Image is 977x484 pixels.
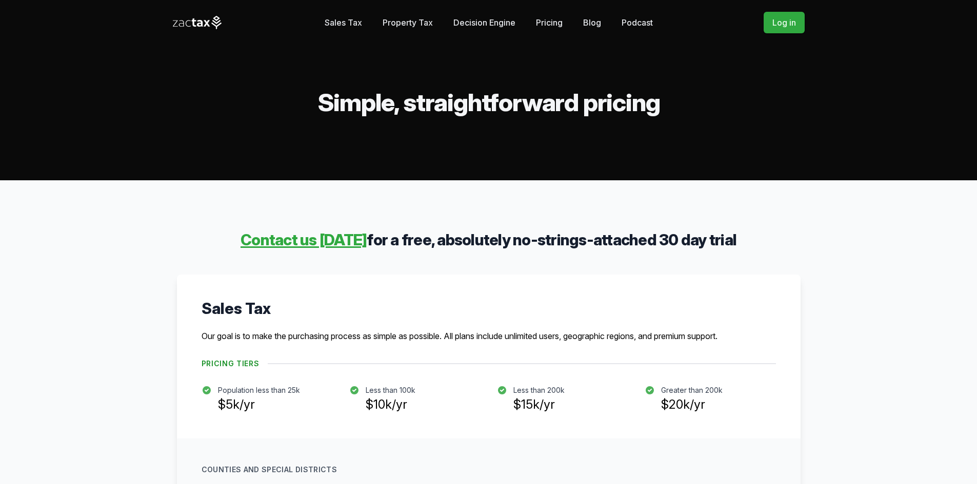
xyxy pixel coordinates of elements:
[202,299,776,318] h3: Sales Tax
[764,12,805,33] a: Log in
[177,229,801,250] h3: for a free, absolutely no-strings-attached 30 day trial
[583,12,601,33] a: Blog
[513,395,565,414] h3: $15k/yr
[453,12,515,33] a: Decision Engine
[202,465,337,475] p: Counties and Special Districts
[513,385,565,395] p: Less than 200k
[241,230,367,249] a: Contact us [DATE]
[218,395,300,414] h3: $5k/yr
[173,90,805,115] h2: Simple, straightforward pricing
[202,359,268,369] h4: Pricing Tiers
[202,330,776,342] p: Our goal is to make the purchasing process as simple as possible. All plans include unlimited use...
[661,385,723,395] p: Greater than 200k
[366,385,415,395] p: Less than 100k
[325,12,362,33] a: Sales Tax
[536,12,563,33] a: Pricing
[661,395,723,414] h3: $20k/yr
[218,385,300,395] p: Population less than 25k
[622,12,653,33] a: Podcast
[366,395,415,414] h3: $10k/yr
[383,12,433,33] a: Property Tax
